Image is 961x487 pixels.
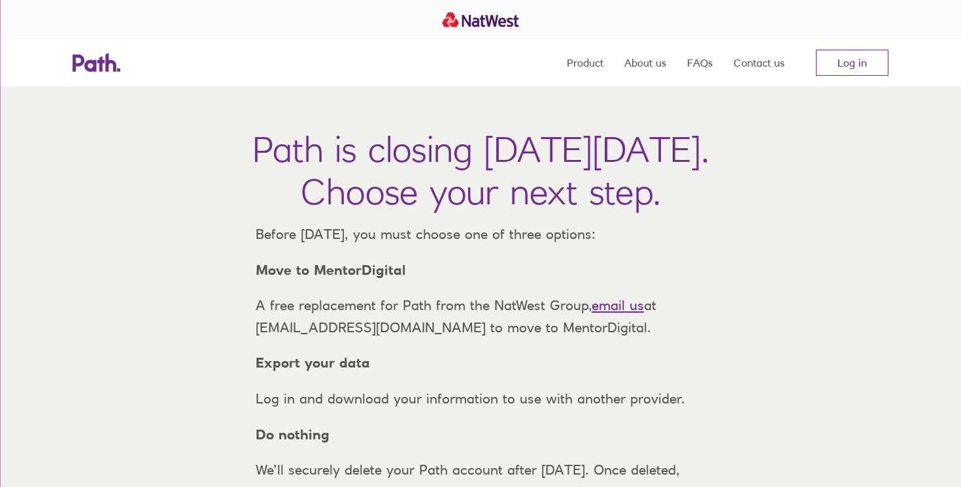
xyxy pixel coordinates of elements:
[687,39,713,86] a: FAQs
[567,39,603,86] a: Product
[624,39,666,86] a: About us
[733,39,784,86] a: Contact us
[816,50,888,76] a: Log in
[592,297,644,313] a: email us
[256,354,370,371] strong: Export your data
[252,128,709,213] h1: Path is closing [DATE][DATE]. Choose your next step.
[245,294,716,338] p: A free replacement for Path from the NatWest Group, at [EMAIL_ADDRESS][DOMAIN_NAME] to move to Me...
[245,223,716,245] p: Before [DATE], you must choose one of three options:
[256,262,406,278] strong: Move to MentorDigital
[256,426,329,443] strong: Do nothing
[245,388,716,410] p: Log in and download your information to use with another provider.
